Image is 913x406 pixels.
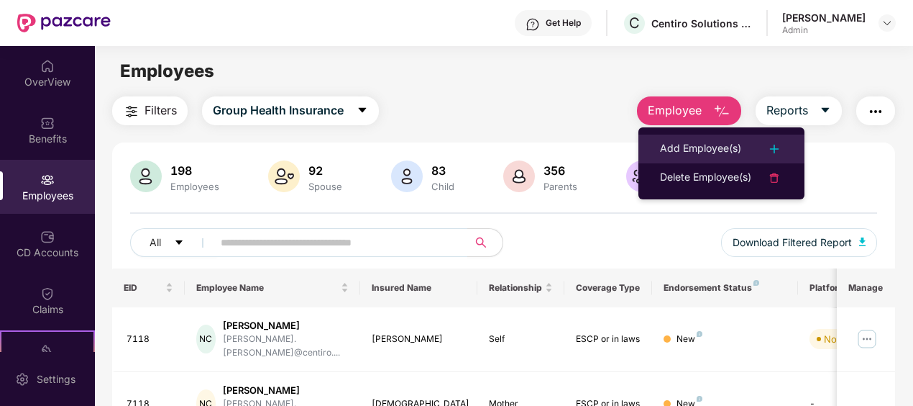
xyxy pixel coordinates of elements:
button: Employee [637,96,741,125]
div: Platform Status [809,282,889,294]
div: [PERSON_NAME] [782,11,866,24]
img: svg+xml;base64,PHN2ZyB4bWxucz0iaHR0cDovL3d3dy53My5vcmcvMjAwMC9zdmciIHhtbG5zOnhsaW5rPSJodHRwOi8vd3... [503,161,535,192]
div: [PERSON_NAME] [372,333,466,346]
img: svg+xml;base64,PHN2ZyB4bWxucz0iaHR0cDovL3d3dy53My5vcmcvMjAwMC9zdmciIHdpZHRoPSIyNCIgaGVpZ2h0PSIyNC... [766,169,783,186]
div: Centiro Solutions Private Limited [651,17,752,30]
img: New Pazcare Logo [17,14,111,32]
div: NC [196,325,215,353]
span: caret-down [820,104,831,117]
div: Employees [168,181,222,192]
span: search [467,237,495,248]
div: Not Verified [824,332,876,346]
img: svg+xml;base64,PHN2ZyB4bWxucz0iaHR0cDovL3d3dy53My5vcmcvMjAwMC9zdmciIHhtbG5zOnhsaW5rPSJodHRwOi8vd3... [859,238,866,246]
span: EID [124,282,163,294]
div: [PERSON_NAME] [223,384,349,397]
img: svg+xml;base64,PHN2ZyB4bWxucz0iaHR0cDovL3d3dy53My5vcmcvMjAwMC9zdmciIHdpZHRoPSI4IiBoZWlnaHQ9IjgiIH... [753,280,759,286]
span: caret-down [357,104,368,117]
button: Group Health Insurancecaret-down [202,96,379,125]
span: Employee [648,101,702,119]
th: Insured Name [360,269,477,307]
div: 7118 [127,333,174,346]
img: svg+xml;base64,PHN2ZyB4bWxucz0iaHR0cDovL3d3dy53My5vcmcvMjAwMC9zdmciIHdpZHRoPSIyNCIgaGVpZ2h0PSIyNC... [123,103,140,120]
div: Delete Employee(s) [660,169,751,186]
img: svg+xml;base64,PHN2ZyB4bWxucz0iaHR0cDovL3d3dy53My5vcmcvMjAwMC9zdmciIHhtbG5zOnhsaW5rPSJodHRwOi8vd3... [713,103,730,120]
div: Settings [32,372,80,387]
th: Manage [837,269,895,307]
img: svg+xml;base64,PHN2ZyB4bWxucz0iaHR0cDovL3d3dy53My5vcmcvMjAwMC9zdmciIHhtbG5zOnhsaW5rPSJodHRwOi8vd3... [626,161,658,192]
div: 198 [168,163,222,178]
img: svg+xml;base64,PHN2ZyBpZD0iU2V0dGluZy0yMHgyMCIgeG1sbnM9Imh0dHA6Ly93d3cudzMub3JnLzIwMDAvc3ZnIiB3aW... [15,372,29,387]
div: Get Help [546,17,581,29]
img: svg+xml;base64,PHN2ZyB4bWxucz0iaHR0cDovL3d3dy53My5vcmcvMjAwMC9zdmciIHdpZHRoPSI4IiBoZWlnaHQ9IjgiIH... [697,396,702,402]
img: svg+xml;base64,PHN2ZyB4bWxucz0iaHR0cDovL3d3dy53My5vcmcvMjAwMC9zdmciIHdpZHRoPSI4IiBoZWlnaHQ9IjgiIH... [697,331,702,337]
div: ESCP or in laws [576,333,641,346]
img: svg+xml;base64,PHN2ZyB4bWxucz0iaHR0cDovL3d3dy53My5vcmcvMjAwMC9zdmciIHhtbG5zOnhsaW5rPSJodHRwOi8vd3... [391,161,423,192]
img: svg+xml;base64,PHN2ZyBpZD0iQ0RfQWNjb3VudHMiIGRhdGEtbmFtZT0iQ0QgQWNjb3VudHMiIHhtbG5zPSJodHRwOi8vd3... [40,230,55,244]
th: EID [112,269,185,307]
img: svg+xml;base64,PHN2ZyBpZD0iRHJvcGRvd24tMzJ4MzIiIHhtbG5zPSJodHRwOi8vd3d3LnczLm9yZy8yMDAwL3N2ZyIgd2... [881,17,893,29]
th: Relationship [477,269,565,307]
div: 83 [428,163,457,178]
img: svg+xml;base64,PHN2ZyB4bWxucz0iaHR0cDovL3d3dy53My5vcmcvMjAwMC9zdmciIHdpZHRoPSIyNCIgaGVpZ2h0PSIyNC... [766,140,783,158]
img: svg+xml;base64,PHN2ZyBpZD0iSGVscC0zMngzMiIgeG1sbnM9Imh0dHA6Ly93d3cudzMub3JnLzIwMDAvc3ZnIiB3aWR0aD... [526,17,540,32]
img: svg+xml;base64,PHN2ZyB4bWxucz0iaHR0cDovL3d3dy53My5vcmcvMjAwMC9zdmciIHdpZHRoPSIyMSIgaGVpZ2h0PSIyMC... [40,343,55,358]
div: Endorsement Status [664,282,786,294]
div: Parents [541,181,580,192]
img: manageButton [855,328,878,351]
th: Employee Name [185,269,360,307]
span: Group Health Insurance [213,101,344,119]
button: Filters [112,96,188,125]
span: Download Filtered Report [733,235,852,251]
span: Employee Name [196,282,338,294]
span: caret-down [174,238,184,249]
span: Employees [120,60,214,81]
button: Reportscaret-down [756,96,842,125]
span: Reports [766,101,808,119]
div: [PERSON_NAME] [223,319,349,333]
div: Spouse [306,181,345,192]
div: [PERSON_NAME].[PERSON_NAME]@centiro.... [223,333,349,360]
img: svg+xml;base64,PHN2ZyBpZD0iSG9tZSIgeG1sbnM9Imh0dHA6Ly93d3cudzMub3JnLzIwMDAvc3ZnIiB3aWR0aD0iMjAiIG... [40,59,55,73]
img: svg+xml;base64,PHN2ZyBpZD0iQ2xhaW0iIHhtbG5zPSJodHRwOi8vd3d3LnczLm9yZy8yMDAwL3N2ZyIgd2lkdGg9IjIwIi... [40,287,55,301]
div: Admin [782,24,866,36]
th: Coverage Type [564,269,652,307]
span: All [150,235,161,251]
div: Self [489,333,554,346]
div: 356 [541,163,580,178]
span: Relationship [489,282,543,294]
button: Allcaret-down [130,228,218,257]
button: search [467,228,503,257]
div: 92 [306,163,345,178]
img: svg+xml;base64,PHN2ZyB4bWxucz0iaHR0cDovL3d3dy53My5vcmcvMjAwMC9zdmciIHdpZHRoPSIyNCIgaGVpZ2h0PSIyNC... [867,103,884,120]
img: svg+xml;base64,PHN2ZyB4bWxucz0iaHR0cDovL3d3dy53My5vcmcvMjAwMC9zdmciIHhtbG5zOnhsaW5rPSJodHRwOi8vd3... [268,161,300,192]
div: Add Employee(s) [660,140,741,158]
img: svg+xml;base64,PHN2ZyB4bWxucz0iaHR0cDovL3d3dy53My5vcmcvMjAwMC9zdmciIHhtbG5zOnhsaW5rPSJodHRwOi8vd3... [130,161,162,192]
div: Child [428,181,457,192]
span: Filters [144,101,177,119]
img: svg+xml;base64,PHN2ZyBpZD0iQmVuZWZpdHMiIHhtbG5zPSJodHRwOi8vd3d3LnczLm9yZy8yMDAwL3N2ZyIgd2lkdGg9Ij... [40,116,55,130]
div: New [676,333,702,346]
span: C [629,14,640,32]
button: Download Filtered Report [721,228,878,257]
img: svg+xml;base64,PHN2ZyBpZD0iRW1wbG95ZWVzIiB4bWxucz0iaHR0cDovL3d3dy53My5vcmcvMjAwMC9zdmciIHdpZHRoPS... [40,173,55,187]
